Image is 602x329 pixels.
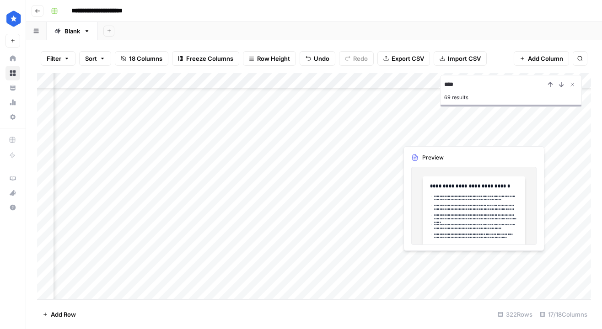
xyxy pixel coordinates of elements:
[79,51,111,66] button: Sort
[314,54,329,63] span: Undo
[448,54,481,63] span: Import CSV
[41,51,75,66] button: Filter
[5,11,22,27] img: ConsumerAffairs Logo
[545,79,556,90] button: Previous Result
[37,307,81,322] button: Add Row
[536,307,591,322] div: 17/18 Columns
[494,307,536,322] div: 322 Rows
[444,92,578,103] div: 69 results
[47,22,98,40] a: Blank
[172,51,239,66] button: Freeze Columns
[85,54,97,63] span: Sort
[556,79,567,90] button: Next Result
[5,66,20,80] a: Browse
[353,54,368,63] span: Redo
[514,51,569,66] button: Add Column
[47,54,61,63] span: Filter
[5,95,20,110] a: Usage
[392,54,424,63] span: Export CSV
[434,51,487,66] button: Import CSV
[115,51,168,66] button: 18 Columns
[186,54,233,63] span: Freeze Columns
[129,54,162,63] span: 18 Columns
[5,80,20,95] a: Your Data
[5,200,20,215] button: Help + Support
[300,51,335,66] button: Undo
[339,51,374,66] button: Redo
[257,54,290,63] span: Row Height
[64,27,80,36] div: Blank
[243,51,296,66] button: Row Height
[5,186,20,200] button: What's new?
[5,171,20,186] a: AirOps Academy
[377,51,430,66] button: Export CSV
[567,79,578,90] button: Close Search
[5,7,20,30] button: Workspace: ConsumerAffairs
[528,54,563,63] span: Add Column
[6,186,20,200] div: What's new?
[5,51,20,66] a: Home
[5,110,20,124] a: Settings
[51,310,76,319] span: Add Row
